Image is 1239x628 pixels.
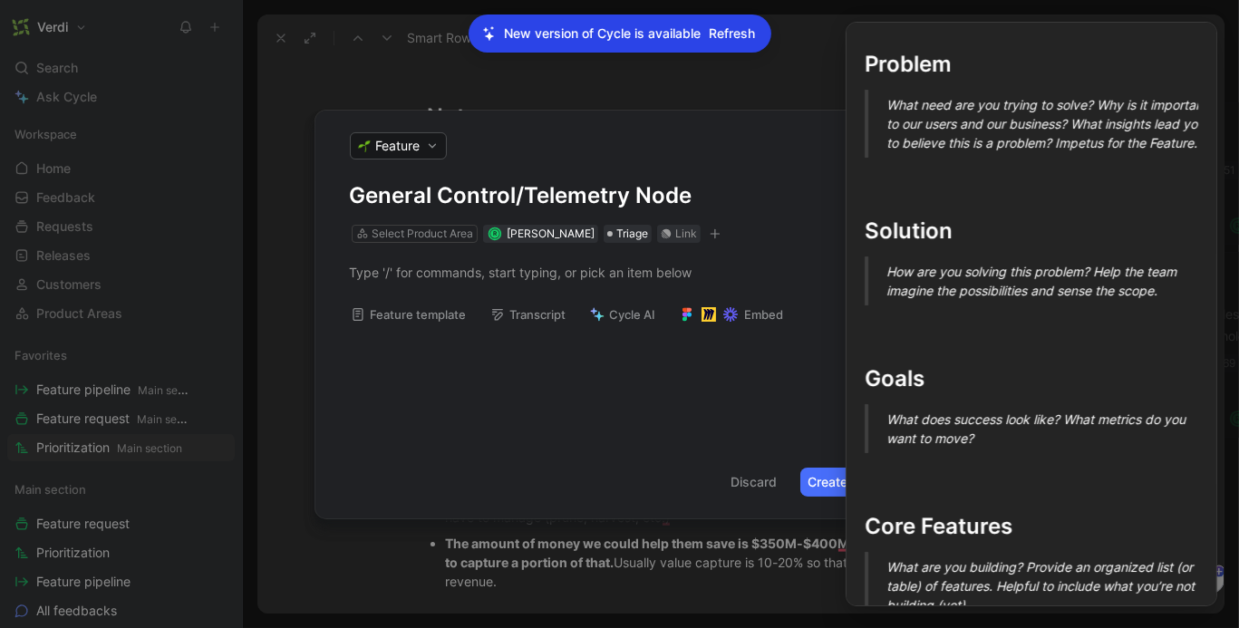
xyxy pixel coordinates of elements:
[315,243,924,302] div: To enrich screen reader interactions, please activate Accessibility in Grammarly extension settings
[343,302,475,327] button: Feature template
[672,302,792,327] button: Embed
[675,225,697,243] div: Link
[358,140,371,152] img: 🌱
[376,137,421,155] span: Feature
[507,227,595,240] span: [PERSON_NAME]
[723,468,786,497] button: Discard
[800,468,903,497] button: Create feature
[372,225,473,243] div: Select Product Area
[604,225,652,243] div: Triage
[482,302,575,327] button: Transcript
[582,302,664,327] button: Cycle AI
[350,181,890,210] h1: General Control/Telemetry Node
[490,228,500,238] div: R
[616,225,648,243] span: Triage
